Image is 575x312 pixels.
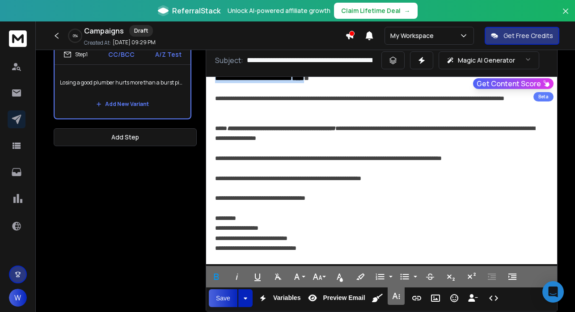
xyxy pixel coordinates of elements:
button: Strikethrough (⌘S) [422,268,439,286]
span: Preview Email [321,294,367,302]
button: Decrease Indent (⌘[) [483,268,500,286]
p: My Workspace [390,31,437,40]
p: Magic AI Generator [458,56,515,65]
span: → [404,6,410,15]
button: Save [209,289,237,307]
p: Get Free Credits [503,31,553,40]
span: ReferralStack [172,5,220,16]
span: Variables [271,294,303,302]
button: Increase Indent (⌘]) [504,268,521,286]
button: Preview Email [304,289,367,307]
p: Unlock AI-powered affiliate growth [228,6,330,15]
button: Add New Variant [89,95,156,113]
p: 0 % [73,33,78,38]
div: Open Intercom Messenger [542,281,564,303]
p: Created At: [84,39,111,46]
div: Step 1 [63,51,88,59]
div: Beta [533,92,554,101]
p: Subject: [215,55,243,66]
button: Close banner [560,5,571,27]
button: W [9,289,27,307]
button: Claim Lifetime Deal→ [334,3,418,19]
p: A/Z Test [155,50,182,59]
button: Unordered List [396,268,413,286]
button: Variables [254,289,303,307]
p: [DATE] 09:29 PM [113,39,156,46]
p: CC/BCC [108,50,135,59]
button: Unordered List [412,268,419,286]
button: Insert Link (⌘K) [408,289,425,307]
button: Get Free Credits [485,27,559,45]
h1: Campaigns [84,25,124,36]
button: Add Step [54,128,197,146]
li: Step1CC/BCCA/Z TestLosing a good plumber hurts more than a burst pipe{{accountFirstName}}{{accoun... [54,44,191,119]
button: Font Size [311,268,328,286]
div: Draft [129,25,153,37]
button: Get Content Score [473,78,554,89]
button: Magic AI Generator [439,51,539,69]
p: Losing a good plumber hurts more than a burst pipe{{accountFirstName}}{{accountFirstName}} [60,70,185,95]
